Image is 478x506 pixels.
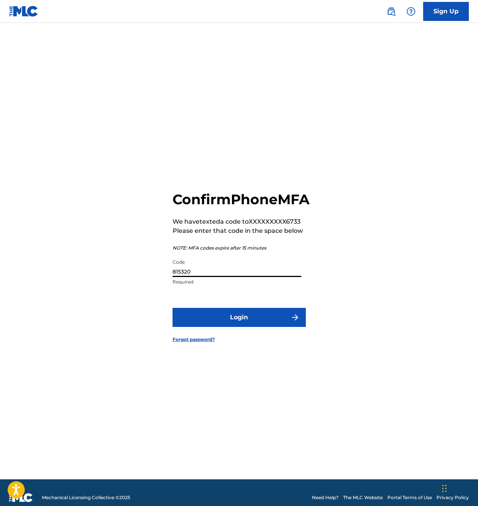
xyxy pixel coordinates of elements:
a: Sign Up [423,2,469,21]
img: help [406,7,416,16]
img: logo [9,493,33,502]
p: NOTE: MFA codes expire after 15 minutes [173,245,310,251]
div: Help [403,4,419,19]
p: Required [173,279,301,285]
p: Please enter that code in the space below [173,226,310,235]
img: f7272a7cc735f4ea7f67.svg [291,313,300,322]
img: MLC Logo [9,6,38,17]
a: Forgot password? [173,336,215,343]
a: Privacy Policy [436,494,469,501]
button: Login [173,308,306,327]
div: Drag [442,477,447,500]
a: Public Search [384,4,399,19]
span: Mechanical Licensing Collective © 2025 [42,494,130,501]
img: search [387,7,396,16]
a: The MLC Website [343,494,383,501]
a: Need Help? [312,494,339,501]
a: Portal Terms of Use [387,494,432,501]
h2: Confirm Phone MFA [173,191,310,208]
p: We have texted a code to XXXXXXXXX6733 [173,217,310,226]
iframe: Chat Widget [440,469,478,506]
